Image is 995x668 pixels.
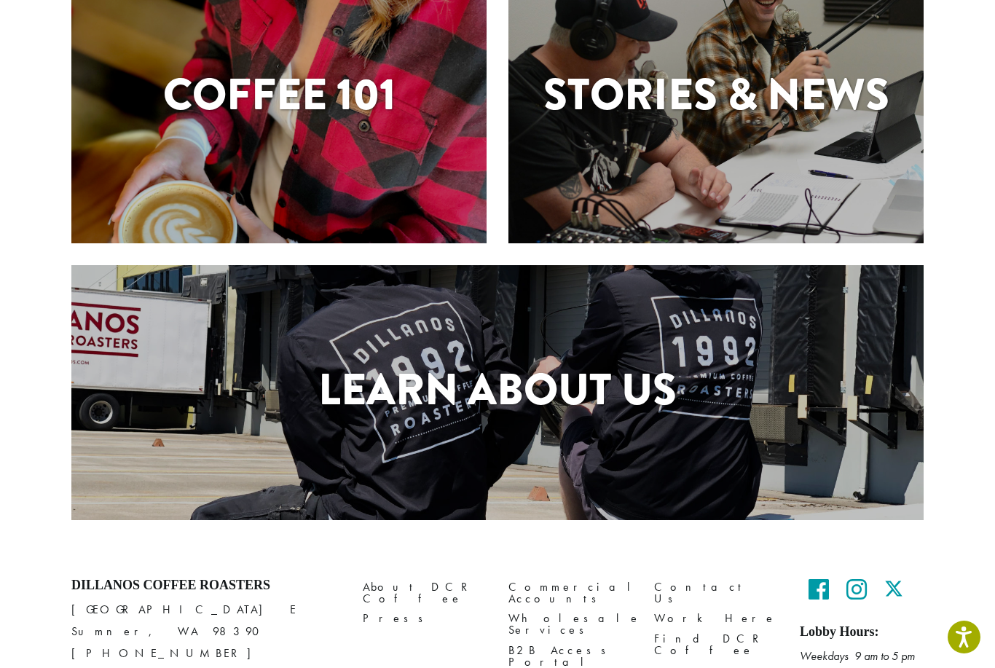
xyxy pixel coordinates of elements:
[508,609,632,640] a: Wholesale Services
[71,599,341,664] p: [GEOGRAPHIC_DATA] E Sumner, WA 98390
[654,609,778,629] a: Work Here
[654,629,778,660] a: Find DCR Coffee
[71,265,924,520] a: Learn About Us
[363,609,487,629] a: Press
[363,578,487,609] a: About DCR Coffee
[508,578,632,609] a: Commercial Accounts
[71,578,341,594] h4: Dillanos Coffee Roasters
[71,357,924,423] h1: Learn About Us
[800,624,924,640] h5: Lobby Hours:
[71,62,487,127] h1: Coffee 101
[508,62,924,127] h1: Stories & News
[71,645,264,661] a: [PHONE_NUMBER]
[654,578,778,609] a: Contact Us
[800,648,915,664] em: Weekdays 9 am to 5 pm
